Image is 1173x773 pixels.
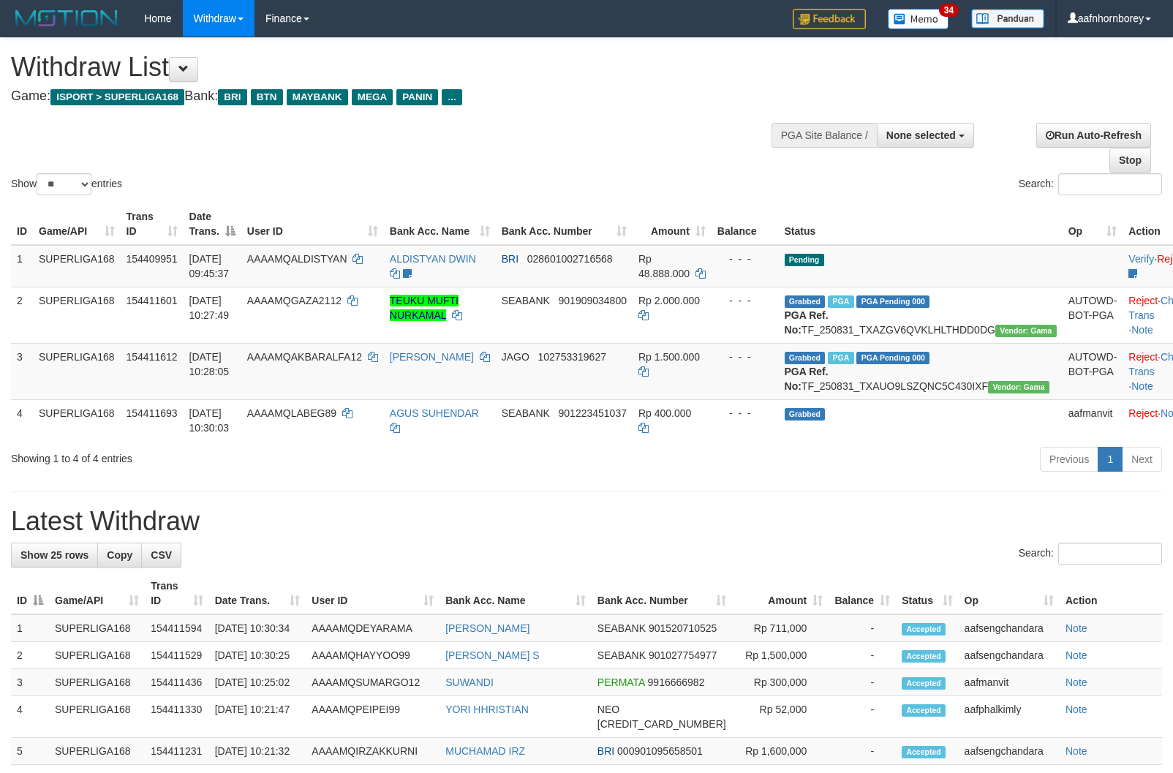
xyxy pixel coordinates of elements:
h4: Game: Bank: [11,89,767,104]
span: Grabbed [785,295,826,308]
span: NEO [597,704,619,715]
td: SUPERLIGA168 [49,696,145,738]
td: 3 [11,343,33,399]
th: User ID: activate to sort column ascending [306,573,440,614]
a: ALDISTYAN DWIN [390,253,476,265]
td: SUPERLIGA168 [49,614,145,642]
td: SUPERLIGA168 [33,399,121,441]
th: Amount: activate to sort column ascending [732,573,829,614]
th: Trans ID: activate to sort column ascending [121,203,184,245]
img: panduan.png [971,9,1044,29]
span: Rp 48.888.000 [638,253,690,279]
a: TEUKU MUFTI NURKAMAL [390,295,459,321]
span: Copy [107,549,132,561]
a: Copy [97,543,142,568]
a: [PERSON_NAME] [390,351,474,363]
td: [DATE] 10:30:34 [209,614,306,642]
span: Accepted [902,623,946,636]
th: User ID: activate to sort column ascending [241,203,384,245]
th: Balance: activate to sort column ascending [829,573,896,614]
a: Run Auto-Refresh [1036,123,1151,148]
td: SUPERLIGA168 [49,738,145,765]
span: Copy 901909034800 to clipboard [559,295,627,306]
td: AAAAMQIRZAKKURNI [306,738,440,765]
span: PERMATA [597,676,645,688]
th: Game/API: activate to sort column ascending [49,573,145,614]
th: Amount: activate to sort column ascending [633,203,712,245]
span: SEABANK [597,649,646,661]
td: 2 [11,642,49,669]
span: 154411601 [127,295,178,306]
a: Note [1065,649,1087,661]
a: Reject [1128,407,1158,419]
a: SUWANDI [445,676,494,688]
a: Show 25 rows [11,543,98,568]
td: SUPERLIGA168 [49,669,145,696]
td: aafsengchandara [959,642,1060,669]
div: - - - [717,406,773,421]
th: ID [11,203,33,245]
span: CSV [151,549,172,561]
a: Reject [1128,295,1158,306]
td: 154411231 [145,738,209,765]
th: Bank Acc. Number: activate to sort column ascending [592,573,732,614]
div: - - - [717,350,773,364]
td: 4 [11,696,49,738]
td: 2 [11,287,33,343]
a: Note [1065,676,1087,688]
span: [DATE] 09:45:37 [189,253,230,279]
a: Previous [1040,447,1098,472]
span: BRI [502,253,518,265]
span: Pending [785,254,824,266]
span: PGA Pending [856,295,929,308]
span: Accepted [902,746,946,758]
a: Stop [1109,148,1151,173]
span: Marked by aafsengchandara [828,295,853,308]
td: SUPERLIGA168 [33,245,121,287]
a: [PERSON_NAME] S [445,649,539,661]
div: PGA Site Balance / [772,123,877,148]
td: aafmanvit [959,669,1060,696]
td: Rp 1,600,000 [732,738,829,765]
td: 154411330 [145,696,209,738]
td: Rp 300,000 [732,669,829,696]
span: PGA Pending [856,352,929,364]
span: Grabbed [785,352,826,364]
span: AAAAMQGAZA2112 [247,295,342,306]
span: Accepted [902,650,946,663]
td: [DATE] 10:30:25 [209,642,306,669]
img: Button%20Memo.svg [888,9,949,29]
th: Bank Acc. Name: activate to sort column ascending [440,573,592,614]
input: Search: [1058,173,1162,195]
span: JAGO [502,351,529,363]
a: Note [1131,380,1153,392]
span: BTN [251,89,283,105]
span: Copy 901520710525 to clipboard [649,622,717,634]
div: - - - [717,252,773,266]
span: [DATE] 10:30:03 [189,407,230,434]
th: Status [779,203,1063,245]
a: Note [1065,745,1087,757]
th: Balance [712,203,779,245]
td: [DATE] 10:21:32 [209,738,306,765]
span: PANIN [396,89,438,105]
span: AAAAMQALDISTYAN [247,253,347,265]
td: AAAAMQSUMARGO12 [306,669,440,696]
th: Game/API: activate to sort column ascending [33,203,121,245]
select: Showentries [37,173,91,195]
span: [DATE] 10:27:49 [189,295,230,321]
td: [DATE] 10:25:02 [209,669,306,696]
span: Show 25 rows [20,549,88,561]
span: BRI [597,745,614,757]
a: CSV [141,543,181,568]
span: MAYBANK [287,89,348,105]
span: BRI [218,89,246,105]
span: 154411693 [127,407,178,419]
th: Trans ID: activate to sort column ascending [145,573,209,614]
h1: Latest Withdraw [11,507,1162,536]
span: Grabbed [785,408,826,421]
td: aafsengchandara [959,738,1060,765]
th: Bank Acc. Name: activate to sort column ascending [384,203,496,245]
td: aafsengchandara [959,614,1060,642]
td: - [829,696,896,738]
